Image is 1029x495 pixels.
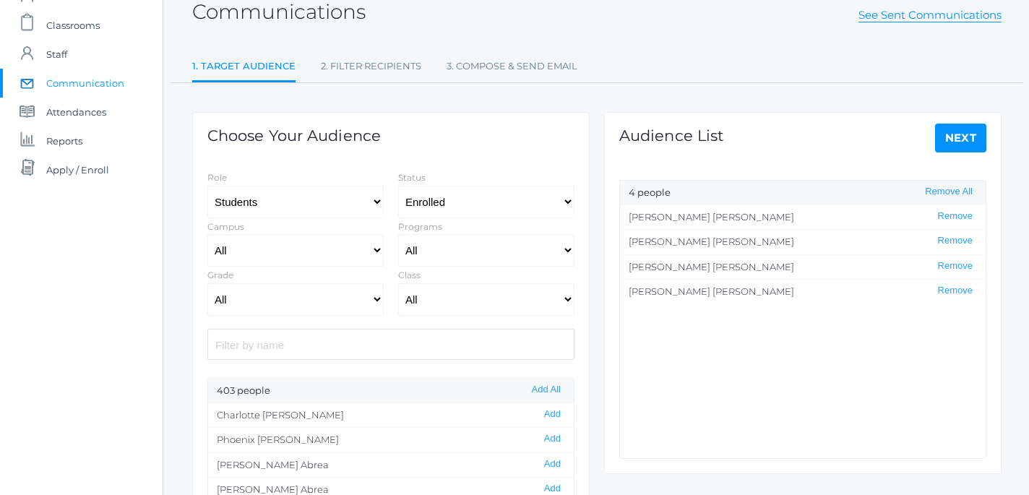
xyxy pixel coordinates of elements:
div: 4 people [620,181,986,205]
button: Remove [934,235,977,247]
li: [PERSON_NAME] Abrea [208,452,574,478]
span: Classrooms [46,11,100,40]
input: Filter by name [207,329,574,360]
span: Reports [46,126,82,155]
span: Attendances [46,98,106,126]
a: See Sent Communications [858,8,1002,22]
button: Add [540,458,565,470]
h2: Communications [192,1,366,23]
button: Add [540,408,565,421]
li: [PERSON_NAME] [PERSON_NAME] [620,254,986,280]
a: 2. Filter Recipients [321,52,421,81]
label: Role [207,172,227,183]
li: Phoenix [PERSON_NAME] [208,427,574,452]
button: Add [540,433,565,445]
li: [PERSON_NAME] [PERSON_NAME] [620,229,986,254]
button: Remove [934,210,977,223]
label: Class [398,270,421,280]
li: [PERSON_NAME] [PERSON_NAME] [620,205,986,230]
button: Add All [528,384,565,396]
label: Status [398,172,426,183]
button: Remove [934,260,977,272]
button: Remove [934,285,977,297]
label: Campus [207,221,244,232]
button: Add [540,483,565,495]
span: Apply / Enroll [46,155,109,184]
button: Remove All [921,186,977,198]
a: 1. Target Audience [192,52,296,83]
span: Communication [46,69,124,98]
div: 403 people [208,379,574,403]
li: Charlotte [PERSON_NAME] [208,403,574,428]
h1: Audience List [619,127,724,144]
span: Staff [46,40,67,69]
label: Grade [207,270,233,280]
label: Programs [398,221,442,232]
li: [PERSON_NAME] [PERSON_NAME] [620,279,986,304]
a: Next [935,124,987,152]
h1: Choose Your Audience [207,127,381,144]
a: 3. Compose & Send Email [447,52,577,81]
